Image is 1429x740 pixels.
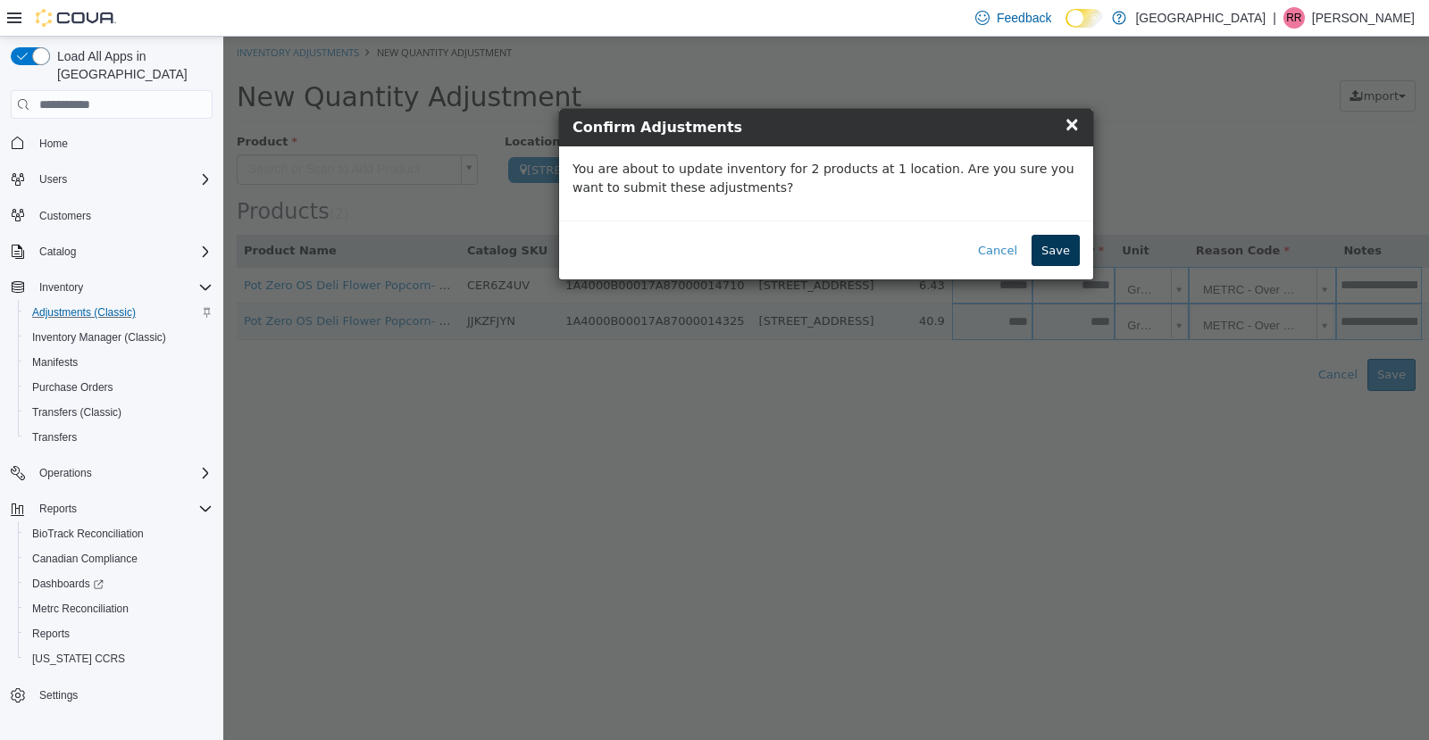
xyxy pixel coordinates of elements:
span: Customers [39,209,91,223]
span: Users [39,172,67,187]
a: Dashboards [18,571,220,596]
span: Catalog [39,245,76,259]
a: Dashboards [25,573,111,594]
button: Canadian Compliance [18,546,220,571]
span: Transfers (Classic) [32,405,121,420]
span: Inventory Manager (Classic) [32,330,166,345]
span: Users [32,169,213,190]
a: [US_STATE] CCRS [25,648,132,669]
a: Transfers [25,427,84,448]
span: Transfers [25,427,213,448]
a: Purchase Orders [25,377,121,398]
span: BioTrack Reconciliation [32,527,144,541]
button: Save [808,198,857,230]
span: Purchase Orders [25,377,213,398]
span: Manifests [25,352,213,373]
button: Cancel [745,198,804,230]
span: Inventory Manager (Classic) [25,327,213,348]
button: Customers [4,203,220,229]
span: Operations [32,462,213,484]
button: Inventory [32,277,90,298]
p: You are about to update inventory for 2 products at 1 location. Are you sure you want to submit t... [349,123,857,161]
button: Metrc Reconciliation [18,596,220,621]
div: Ruben Romero [1283,7,1305,29]
a: Home [32,133,75,154]
span: Home [39,137,68,151]
h4: Confirm Adjustments [349,80,857,102]
button: Operations [4,461,220,486]
a: Settings [32,685,85,706]
button: Inventory Manager (Classic) [18,325,220,350]
button: Reports [4,496,220,521]
a: Customers [32,205,98,227]
span: Reports [39,502,77,516]
span: Dashboards [32,577,104,591]
button: Inventory [4,275,220,300]
span: Home [32,131,213,154]
span: Manifests [32,355,78,370]
button: Reports [18,621,220,646]
span: [US_STATE] CCRS [32,652,125,666]
span: × [840,77,857,98]
span: Metrc Reconciliation [25,598,213,619]
span: Canadian Compliance [32,552,138,566]
span: Dashboards [25,573,213,594]
span: BioTrack Reconciliation [25,523,213,545]
a: BioTrack Reconciliation [25,523,151,545]
button: Users [4,167,220,192]
button: Users [32,169,74,190]
span: Canadian Compliance [25,548,213,570]
a: Inventory Manager (Classic) [25,327,173,348]
button: BioTrack Reconciliation [18,521,220,546]
span: Load All Apps in [GEOGRAPHIC_DATA] [50,47,213,83]
span: Purchase Orders [32,380,113,395]
span: Adjustments (Classic) [32,305,136,320]
button: Purchase Orders [18,375,220,400]
a: Canadian Compliance [25,548,145,570]
span: Feedback [997,9,1051,27]
span: Transfers (Classic) [25,402,213,423]
span: Transfers [32,430,77,445]
span: Reports [32,498,213,520]
a: Metrc Reconciliation [25,598,136,619]
a: Reports [25,623,77,644]
button: Catalog [4,239,220,264]
button: Home [4,129,220,155]
button: Settings [4,682,220,708]
span: Inventory [32,277,213,298]
span: Reports [32,627,70,641]
span: Operations [39,466,92,480]
button: Transfers [18,425,220,450]
span: Reports [25,623,213,644]
p: [PERSON_NAME] [1312,7,1415,29]
span: Settings [39,688,78,703]
span: Adjustments (Classic) [25,302,213,323]
button: [US_STATE] CCRS [18,646,220,671]
button: Reports [32,498,84,520]
a: Adjustments (Classic) [25,302,143,323]
span: Inventory [39,280,83,295]
button: Transfers (Classic) [18,400,220,425]
a: Manifests [25,352,85,373]
span: Settings [32,684,213,706]
span: RR [1286,7,1301,29]
button: Manifests [18,350,220,375]
img: Cova [36,9,116,27]
p: | [1273,7,1276,29]
span: Catalog [32,241,213,262]
p: [GEOGRAPHIC_DATA] [1135,7,1266,29]
span: Customers [32,204,213,227]
input: Dark Mode [1065,9,1103,28]
a: Transfers (Classic) [25,402,129,423]
button: Adjustments (Classic) [18,300,220,325]
span: Washington CCRS [25,648,213,669]
button: Catalog [32,241,83,262]
span: Metrc Reconciliation [32,602,129,616]
button: Operations [32,462,99,484]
